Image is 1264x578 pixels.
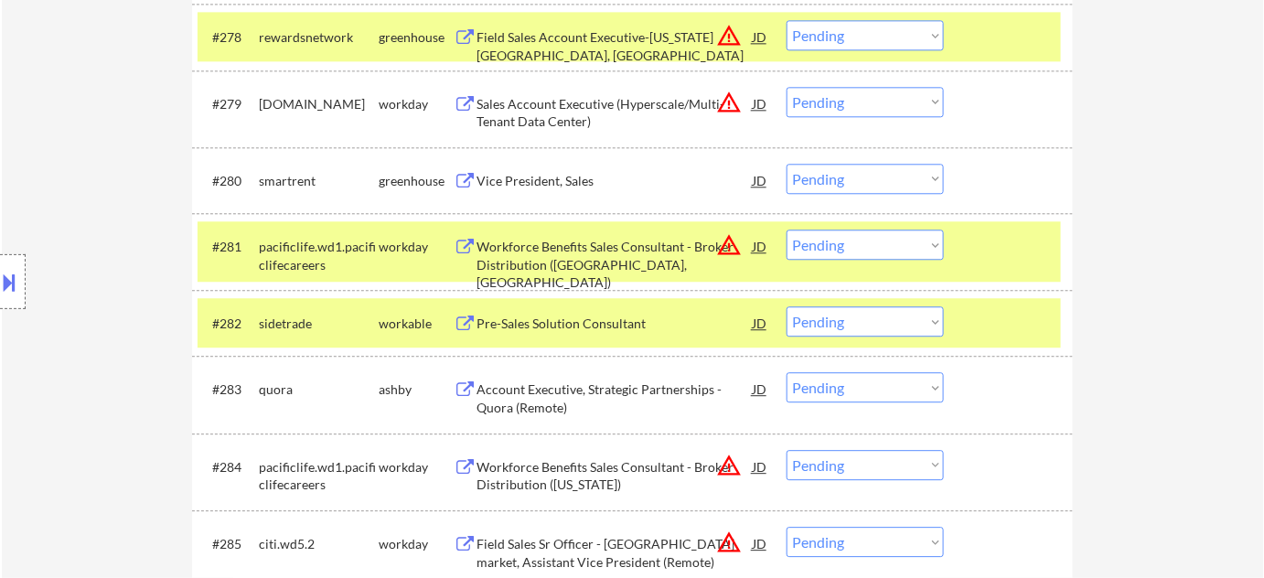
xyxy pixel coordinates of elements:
div: JD [751,20,769,53]
button: warning_amber [716,453,742,478]
div: Pre-Sales Solution Consultant [477,315,753,333]
div: JD [751,527,769,560]
div: workday [379,535,454,553]
div: pacificlife.wd1.pacificlifecareers [259,458,379,494]
div: Vice President, Sales [477,172,753,190]
div: workday [379,95,454,113]
div: Sales Account Executive (Hyperscale/Multi-Tenant Data Center) [477,95,753,131]
div: Workforce Benefits Sales Consultant - Broker Distribution ([GEOGRAPHIC_DATA], [GEOGRAPHIC_DATA]) [477,238,753,292]
div: greenhouse [379,172,454,190]
div: greenhouse [379,28,454,47]
div: #285 [212,535,244,553]
div: workday [379,458,454,476]
button: warning_amber [716,530,742,555]
div: workable [379,315,454,333]
div: JD [751,372,769,405]
button: warning_amber [716,23,742,48]
div: Account Executive, Strategic Partnerships - Quora (Remote) [477,380,753,416]
div: JD [751,164,769,197]
button: warning_amber [716,90,742,115]
div: JD [751,87,769,120]
div: citi.wd5.2 [259,535,379,553]
button: warning_amber [716,232,742,258]
div: JD [751,230,769,262]
div: JD [751,450,769,483]
div: JD [751,306,769,339]
div: Field Sales Sr Officer - [GEOGRAPHIC_DATA] market, Assistant Vice President (Remote) [477,535,753,571]
div: [DOMAIN_NAME] [259,95,379,113]
div: #279 [212,95,244,113]
div: #278 [212,28,244,47]
div: Field Sales Account Executive-[US_STATE][GEOGRAPHIC_DATA], [GEOGRAPHIC_DATA] [477,28,753,64]
div: workday [379,238,454,256]
div: Workforce Benefits Sales Consultant - Broker Distribution ([US_STATE]) [477,458,753,494]
div: #284 [212,458,244,476]
div: ashby [379,380,454,399]
div: rewardsnetwork [259,28,379,47]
